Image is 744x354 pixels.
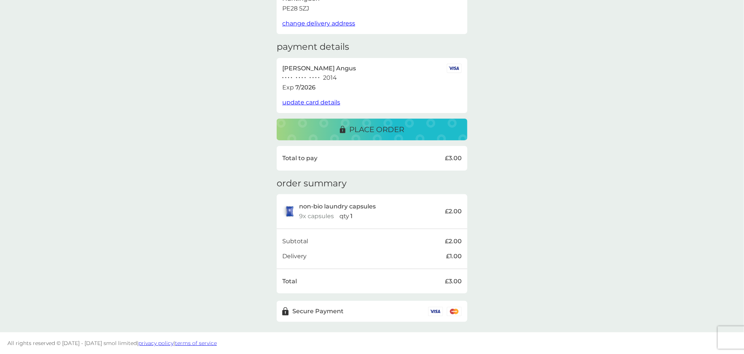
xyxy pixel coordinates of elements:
button: change delivery address [282,19,355,28]
button: place order [277,119,467,140]
p: Exp [282,83,294,92]
p: ● [296,76,298,80]
p: ● [315,76,317,80]
p: 7 / 2026 [295,83,316,92]
p: Delivery [282,251,307,261]
p: Total [282,277,297,286]
p: ● [313,76,314,80]
p: ● [318,76,320,80]
span: update card details [282,99,340,106]
p: Secure Payment [292,306,344,316]
p: [PERSON_NAME] Angus [282,64,356,73]
p: 1 [350,211,353,221]
p: 9x capsules [299,211,334,221]
p: £3.00 [445,153,462,163]
p: ● [302,76,303,80]
p: Subtotal [282,236,308,246]
p: ● [285,76,287,80]
h3: order summary [277,178,347,189]
button: update card details [282,98,340,107]
p: ● [291,76,292,80]
p: ● [299,76,300,80]
a: privacy policy [138,340,173,347]
p: 2014 [323,73,337,83]
p: qty [339,211,349,221]
p: ● [282,76,284,80]
p: non-bio laundry capsules [299,202,376,211]
p: PE28 5ZJ [282,4,309,13]
p: ● [288,76,289,80]
p: £3.00 [445,277,462,286]
p: £2.00 [445,207,462,216]
p: £1.00 [446,251,462,261]
span: change delivery address [282,20,355,27]
p: ● [310,76,311,80]
h3: payment details [277,42,349,52]
p: ● [304,76,306,80]
p: £2.00 [445,236,462,246]
p: Total to pay [282,153,317,163]
a: terms of service [175,340,217,347]
p: place order [349,123,404,135]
